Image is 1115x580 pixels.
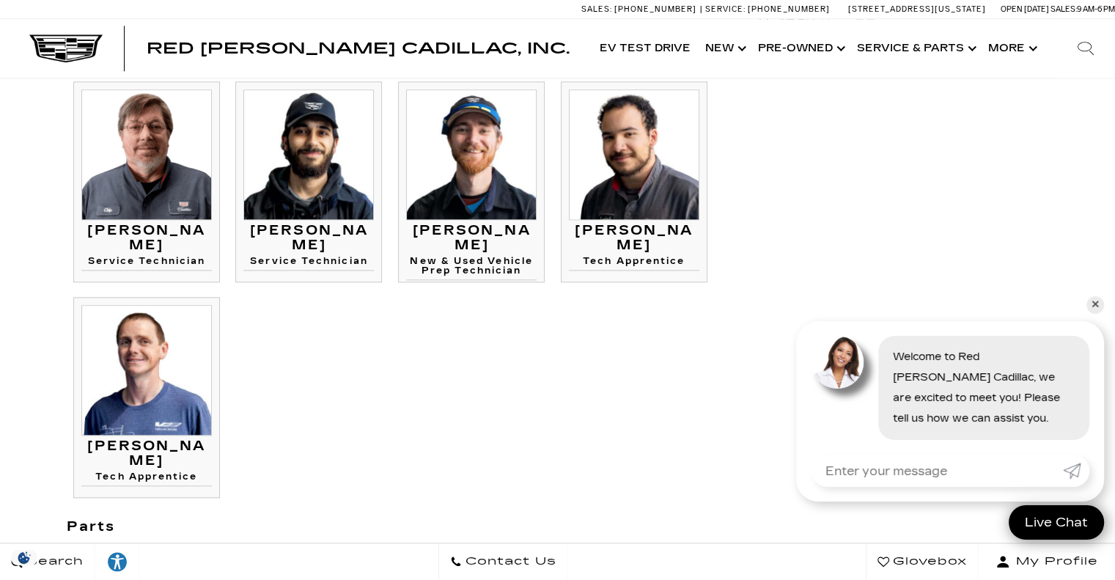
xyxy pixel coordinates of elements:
[569,224,699,253] h3: [PERSON_NAME]
[406,224,537,253] h3: [PERSON_NAME]
[243,224,374,253] h3: [PERSON_NAME]
[95,551,139,573] div: Explore your accessibility options
[81,89,212,220] img: Chip White
[866,543,979,580] a: Glovebox
[81,305,212,436] img: Jeff Mitchell
[581,4,612,14] span: Sales:
[811,455,1063,487] input: Enter your message
[23,551,84,572] span: Search
[462,551,556,572] span: Contact Us
[95,543,140,580] a: Explore your accessibility options
[878,336,1089,440] div: Welcome to Red [PERSON_NAME] Cadillac, we are excited to meet you! Please tell us how we can assi...
[243,89,374,220] img: Frederick Ramos
[1001,4,1049,14] span: Open [DATE]
[811,336,864,389] img: Agent profile photo
[1063,455,1089,487] a: Submit
[1018,514,1095,531] span: Live Chat
[569,89,699,220] img: Isaiah Tynes
[979,543,1115,580] button: Open user profile menu
[81,224,212,253] h3: [PERSON_NAME]
[67,520,714,535] h3: Parts
[748,4,830,14] span: [PHONE_NUMBER]
[243,257,374,271] h4: Service Technician
[705,4,746,14] span: Service:
[614,4,696,14] span: [PHONE_NUMBER]
[981,19,1042,78] button: More
[147,40,570,57] span: Red [PERSON_NAME] Cadillac, Inc.
[848,4,986,14] a: [STREET_ADDRESS][US_STATE]
[1077,4,1115,14] span: 9 AM-6 PM
[438,543,568,580] a: Contact Us
[7,550,41,565] section: Click to Open Cookie Consent Modal
[1009,505,1104,540] a: Live Chat
[581,5,700,13] a: Sales: [PHONE_NUMBER]
[1050,4,1077,14] span: Sales:
[700,5,834,13] a: Service: [PHONE_NUMBER]
[147,41,570,56] a: Red [PERSON_NAME] Cadillac, Inc.
[592,19,698,78] a: EV Test Drive
[698,19,751,78] a: New
[1010,551,1098,572] span: My Profile
[81,472,212,486] h4: Tech Apprentice
[850,19,981,78] a: Service & Parts
[29,34,103,62] img: Cadillac Dark Logo with Cadillac White Text
[406,257,537,280] h4: New & Used Vehicle Prep Technician
[569,257,699,271] h4: Tech Apprentice
[81,257,212,271] h4: Service Technician
[889,551,967,572] span: Glovebox
[81,439,212,469] h3: [PERSON_NAME]
[751,19,850,78] a: Pre-Owned
[7,550,41,565] img: Opt-Out Icon
[406,89,537,220] img: Colin White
